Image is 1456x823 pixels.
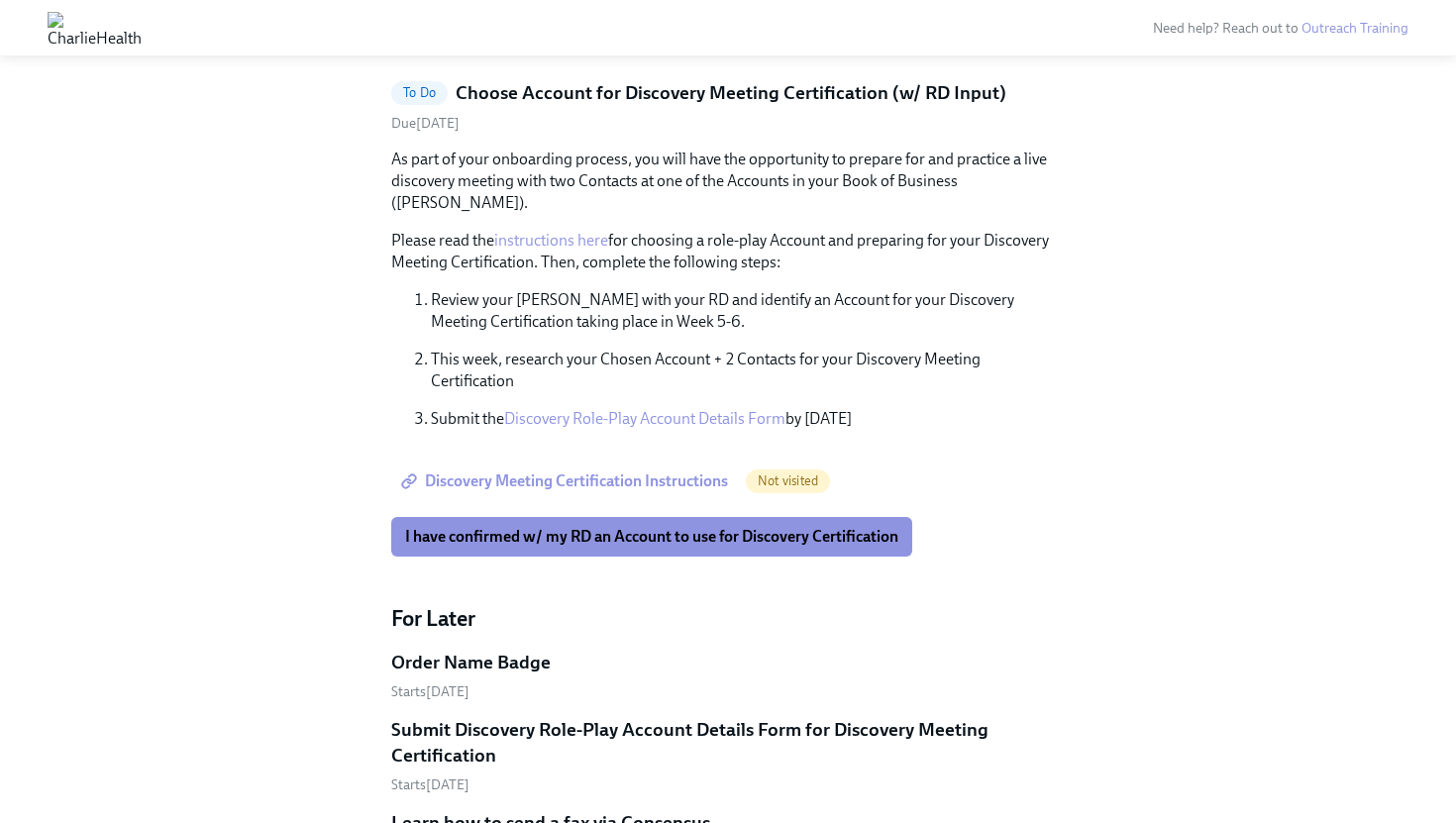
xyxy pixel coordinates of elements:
[391,717,1065,768] h5: Submit Discovery Role-Play Account Details Form for Discovery Meeting Certification
[391,683,469,700] span: Wednesday, August 13th 2025, 7:00 am
[391,462,742,501] a: Discovery Meeting Certification Instructions
[391,230,1065,273] p: Please read the for choosing a role-play Account and preparing for your Discovery Meeting Certifi...
[391,115,460,132] span: Thursday, August 14th 2025, 7:00 am
[504,409,785,428] a: Discovery Role-Play Account Details Form
[391,717,1065,794] a: Submit Discovery Role-Play Account Details Form for Discovery Meeting CertificationStarts[DATE]
[1153,20,1408,37] span: Need help? Reach out to
[391,604,1065,634] h4: For Later
[431,408,1065,430] p: Submit the by [DATE]
[456,80,1006,106] h5: Choose Account for Discovery Meeting Certification (w/ RD Input)
[48,12,142,44] img: CharlieHealth
[391,80,1065,133] a: To DoChoose Account for Discovery Meeting Certification (w/ RD Input)Due[DATE]
[391,776,469,793] span: Thursday, August 14th 2025, 7:00 am
[1301,20,1408,37] a: Outreach Training
[746,473,830,488] span: Not visited
[391,85,448,100] span: To Do
[391,650,1065,702] a: Order Name BadgeStarts[DATE]
[494,231,608,250] a: instructions here
[405,527,898,547] span: I have confirmed w/ my RD an Account to use for Discovery Certification
[391,149,1065,214] p: As part of your onboarding process, you will have the opportunity to prepare for and practice a l...
[391,650,551,675] h5: Order Name Badge
[431,289,1065,333] p: Review your [PERSON_NAME] with your RD and identify an Account for your Discovery Meeting Certifi...
[431,349,1065,392] p: This week, research your Chosen Account + 2 Contacts for your Discovery Meeting Certification
[405,471,728,491] span: Discovery Meeting Certification Instructions
[391,517,912,557] button: I have confirmed w/ my RD an Account to use for Discovery Certification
